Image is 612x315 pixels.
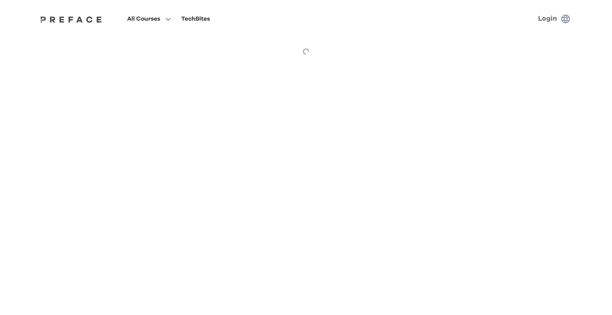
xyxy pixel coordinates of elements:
span: All Courses [127,14,160,24]
img: Preface Logo [38,16,104,23]
button: All Courses [125,13,174,24]
div: TechBites [181,14,210,24]
a: Login [538,15,557,22]
a: Preface Logo [38,15,104,22]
